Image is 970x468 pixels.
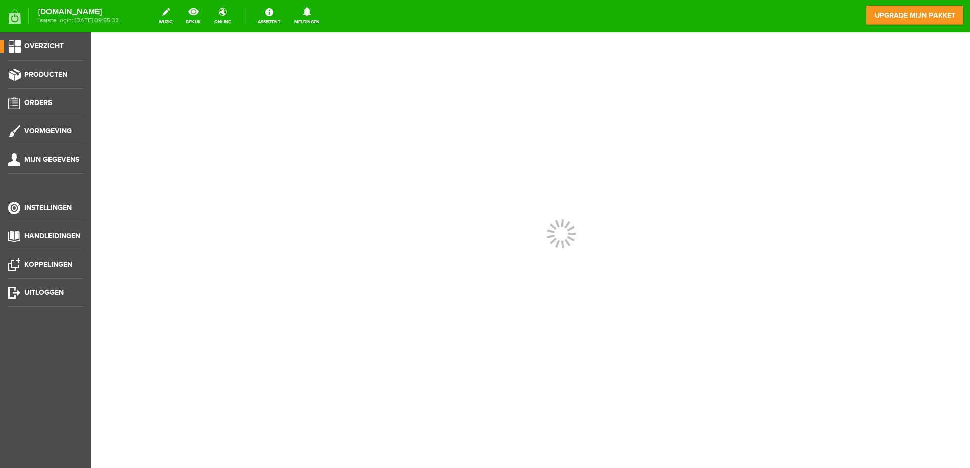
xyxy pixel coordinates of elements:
[24,98,52,107] span: Orders
[866,5,964,25] a: upgrade mijn pakket
[288,5,326,27] a: Meldingen
[24,127,72,135] span: Vormgeving
[24,42,64,50] span: Overzicht
[153,5,178,27] a: wijzig
[24,260,72,269] span: Koppelingen
[24,232,80,240] span: Handleidingen
[38,18,119,23] span: laatste login: [DATE] 09:55:33
[180,5,207,27] a: bekijk
[24,155,79,164] span: Mijn gegevens
[24,288,64,297] span: Uitloggen
[24,70,67,79] span: Producten
[38,9,119,15] strong: [DOMAIN_NAME]
[208,5,237,27] a: online
[252,5,286,27] a: Assistent
[24,203,72,212] span: Instellingen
